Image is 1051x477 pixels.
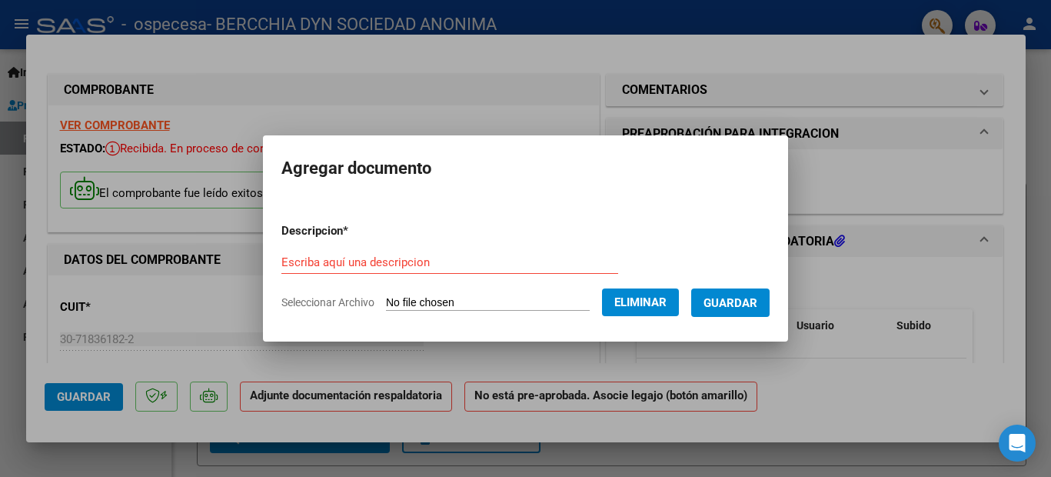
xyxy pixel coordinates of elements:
h2: Agregar documento [281,154,770,183]
button: Guardar [691,289,770,317]
div: Open Intercom Messenger [999,425,1036,462]
span: Eliminar [614,295,667,309]
button: Eliminar [602,289,679,316]
span: Guardar [703,296,757,310]
p: Descripcion [281,222,428,240]
span: Seleccionar Archivo [281,296,374,309]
